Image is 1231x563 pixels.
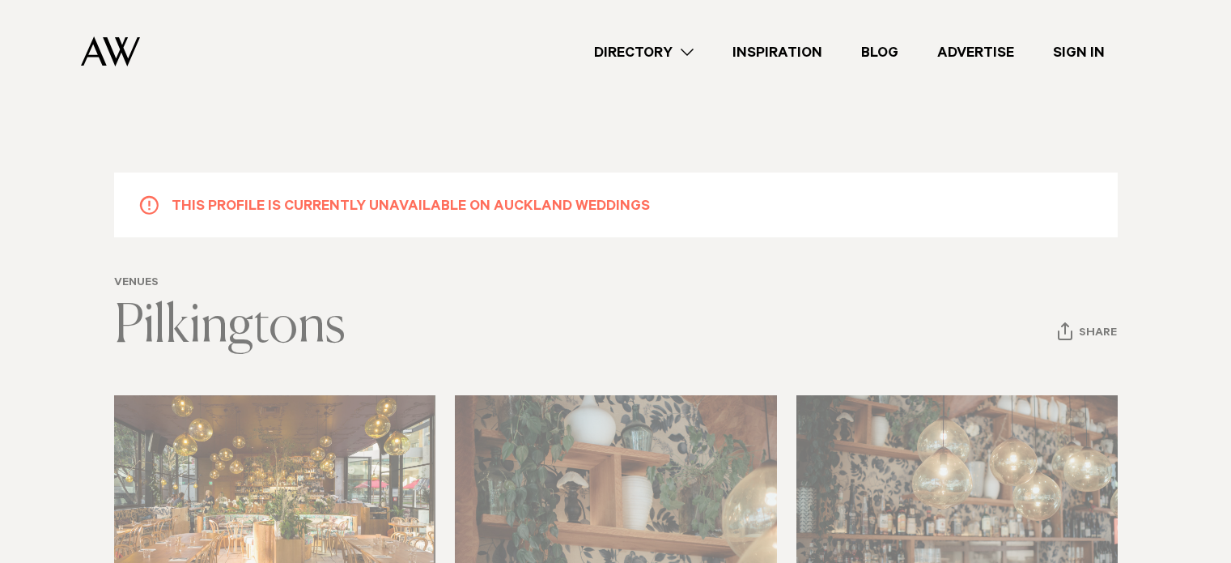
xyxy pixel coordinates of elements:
[172,194,650,215] h5: This profile is currently unavailable on Auckland Weddings
[1034,41,1124,63] a: Sign In
[713,41,842,63] a: Inspiration
[842,41,918,63] a: Blog
[918,41,1034,63] a: Advertise
[575,41,713,63] a: Directory
[81,36,140,66] img: Auckland Weddings Logo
